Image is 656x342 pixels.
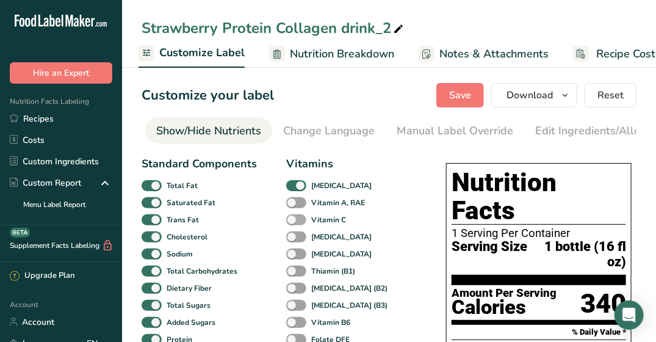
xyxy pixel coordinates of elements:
[311,300,387,311] b: [MEDICAL_DATA] (B3)
[167,249,193,260] b: Sodium
[311,317,350,328] b: Vitamin B6
[439,46,549,62] span: Notes & Attachments
[311,197,365,208] b: Vitamin A, RAE
[10,270,74,282] div: Upgrade Plan
[311,283,387,294] b: [MEDICAL_DATA] (B2)
[585,83,636,107] button: Reset
[452,299,557,316] div: Calories
[311,249,372,260] b: [MEDICAL_DATA]
[283,123,375,139] div: Change Language
[10,62,112,84] button: Hire an Expert
[159,45,245,61] span: Customize Label
[491,83,577,107] button: Download
[167,300,211,311] b: Total Sugars
[452,288,557,299] div: Amount Per Serving
[580,288,626,320] div: 340
[311,214,346,225] b: Vitamin C
[142,17,406,39] div: Strawberry Protein Collagen drink_2
[311,231,372,242] b: [MEDICAL_DATA]
[597,88,624,103] span: Reset
[506,88,553,103] span: Download
[142,85,274,106] h1: Customize your label
[167,283,212,294] b: Dietary Fiber
[290,46,394,62] span: Nutrition Breakdown
[452,325,626,340] section: % Daily Value *
[449,88,471,103] span: Save
[397,123,513,139] div: Manual Label Override
[167,180,198,191] b: Total Fat
[436,83,484,107] button: Save
[419,40,549,68] a: Notes & Attachments
[156,123,261,139] div: Show/Hide Nutrients
[10,228,30,238] div: BETA
[452,239,527,269] span: Serving Size
[311,180,372,191] b: [MEDICAL_DATA]
[527,239,626,269] span: 1 bottle (16 fl oz)
[615,300,644,330] div: Open Intercom Messenger
[167,231,207,242] b: Cholesterol
[167,317,215,328] b: Added Sugars
[142,156,257,172] div: Standard Components
[286,156,401,172] div: Vitamins
[10,176,81,189] div: Custom Report
[167,197,215,208] b: Saturated Fat
[311,266,355,277] b: Thiamin (B1)
[167,214,199,225] b: Trans Fat
[167,266,237,277] b: Total Carbohydrates
[139,39,245,68] a: Customize Label
[452,227,626,239] div: 1 Serving Per Container
[269,40,394,68] a: Nutrition Breakdown
[452,169,626,225] h1: Nutrition Facts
